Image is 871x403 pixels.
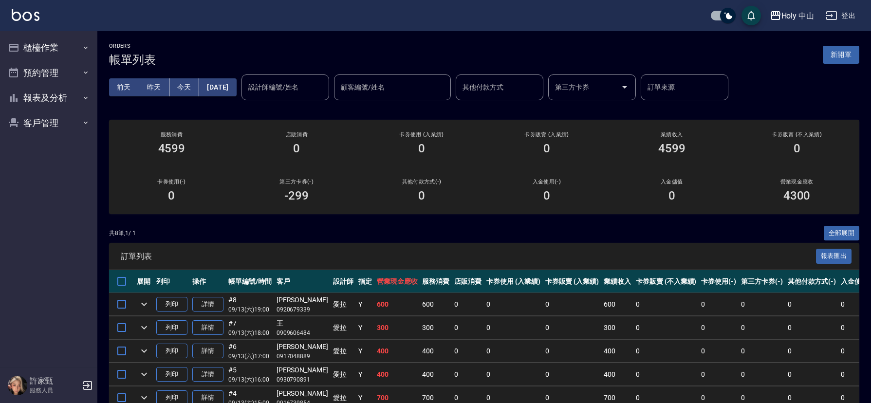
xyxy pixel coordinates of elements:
[277,388,328,399] div: [PERSON_NAME]
[484,270,543,293] th: 卡券使用 (入業績)
[30,376,79,386] h5: 許家甄
[668,189,675,202] h3: 0
[137,320,151,335] button: expand row
[785,316,839,339] td: 0
[121,179,222,185] h2: 卡券使用(-)
[137,344,151,358] button: expand row
[226,293,274,316] td: #8
[633,293,699,316] td: 0
[192,367,223,382] a: 詳情
[8,376,27,395] img: Person
[739,270,785,293] th: 第三方卡券(-)
[331,293,356,316] td: 愛拉
[484,316,543,339] td: 0
[331,316,356,339] td: 愛拉
[158,142,185,155] h3: 4599
[621,179,723,185] h2: 入金儲值
[4,85,93,110] button: 報表及分析
[331,270,356,293] th: 設計師
[746,131,848,138] h2: 卡券販賣 (不入業績)
[228,375,272,384] p: 09/13 (六) 16:00
[331,363,356,386] td: 愛拉
[785,363,839,386] td: 0
[617,79,632,95] button: Open
[156,344,187,359] button: 列印
[816,249,852,264] button: 報表匯出
[246,131,348,138] h2: 店販消費
[739,363,785,386] td: 0
[4,110,93,136] button: 客戶管理
[766,6,818,26] button: Holy 中山
[739,316,785,339] td: 0
[226,316,274,339] td: #7
[452,270,484,293] th: 店販消費
[277,365,328,375] div: [PERSON_NAME]
[284,189,309,202] h3: -299
[246,179,348,185] h2: 第三方卡券(-)
[746,179,848,185] h2: 營業現金應收
[699,340,739,363] td: 0
[371,179,473,185] h2: 其他付款方式(-)
[226,270,274,293] th: 帳單編號/時間
[543,363,602,386] td: 0
[699,293,739,316] td: 0
[741,6,761,25] button: save
[601,363,633,386] td: 400
[137,367,151,382] button: expand row
[277,352,328,361] p: 0917048889
[794,142,800,155] h3: 0
[139,78,169,96] button: 昨天
[154,270,190,293] th: 列印
[452,316,484,339] td: 0
[699,270,739,293] th: 卡券使用(-)
[601,340,633,363] td: 400
[484,363,543,386] td: 0
[781,10,815,22] div: Holy 中山
[452,363,484,386] td: 0
[356,316,374,339] td: Y
[192,344,223,359] a: 詳情
[168,189,175,202] h3: 0
[823,46,859,64] button: 新開單
[374,340,420,363] td: 400
[277,305,328,314] p: 0920679339
[816,251,852,260] a: 報表匯出
[192,320,223,335] a: 詳情
[699,363,739,386] td: 0
[601,316,633,339] td: 300
[293,142,300,155] h3: 0
[633,363,699,386] td: 0
[226,340,274,363] td: #6
[4,35,93,60] button: 櫃檯作業
[496,131,597,138] h2: 卡券販賣 (入業績)
[484,340,543,363] td: 0
[822,7,859,25] button: 登出
[228,329,272,337] p: 09/13 (六) 18:00
[543,270,602,293] th: 卡券販賣 (入業績)
[109,43,156,49] h2: ORDERS
[420,340,452,363] td: 400
[277,295,328,305] div: [PERSON_NAME]
[274,270,331,293] th: 客戶
[30,386,79,395] p: 服務人員
[190,270,226,293] th: 操作
[601,293,633,316] td: 600
[543,340,602,363] td: 0
[658,142,686,155] h3: 4599
[134,270,154,293] th: 展開
[277,375,328,384] p: 0930790891
[331,340,356,363] td: 愛拉
[156,367,187,382] button: 列印
[4,60,93,86] button: 預約管理
[420,293,452,316] td: 600
[621,131,723,138] h2: 業績收入
[137,297,151,311] button: expand row
[356,270,374,293] th: 指定
[374,363,420,386] td: 400
[633,340,699,363] td: 0
[121,131,222,138] h3: 服務消費
[785,293,839,316] td: 0
[699,316,739,339] td: 0
[452,293,484,316] td: 0
[452,340,484,363] td: 0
